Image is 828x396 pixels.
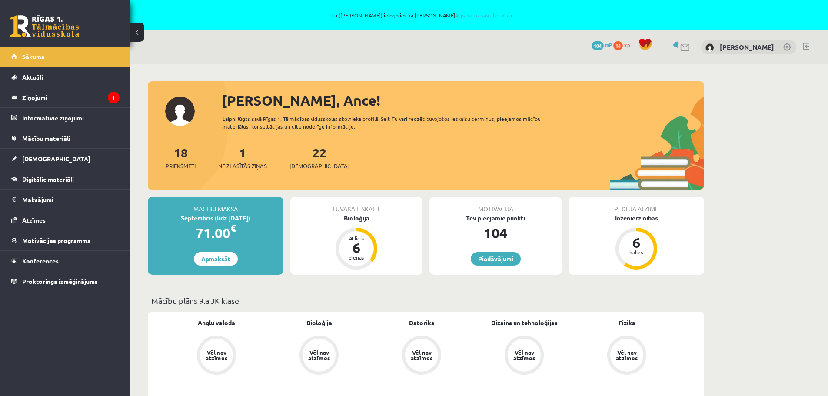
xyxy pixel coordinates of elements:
span: Motivācijas programma [22,236,91,244]
a: 14 xp [613,41,634,48]
div: Laipni lūgts savā Rīgas 1. Tālmācības vidusskolas skolnieka profilā. Šeit Tu vari redzēt tuvojošo... [223,115,556,130]
span: Proktoringa izmēģinājums [22,277,98,285]
a: Ziņojumi1 [11,87,120,107]
a: Inženierzinības 6 balles [569,213,704,271]
a: Bioloģija [306,318,332,327]
div: Septembris (līdz [DATE]) [148,213,283,223]
span: Priekšmeti [166,162,196,170]
div: Vēl nav atzīmes [204,349,229,361]
a: 18Priekšmeti [166,145,196,170]
p: Mācību plāns 9.a JK klase [151,295,701,306]
div: Vēl nav atzīmes [307,349,331,361]
a: Proktoringa izmēģinājums [11,271,120,291]
a: Sākums [11,47,120,67]
a: Atzīmes [11,210,120,230]
span: € [230,222,236,234]
a: Piedāvājumi [471,252,521,266]
span: Digitālie materiāli [22,175,74,183]
div: dienas [343,255,369,260]
span: Tu ([PERSON_NAME]) ielogojies kā [PERSON_NAME] [100,13,745,18]
div: Mācību maksa [148,197,283,213]
div: 6 [623,236,649,250]
a: Angļu valoda [198,318,235,327]
i: 1 [108,92,120,103]
a: 22[DEMOGRAPHIC_DATA] [289,145,349,170]
a: Maksājumi [11,190,120,210]
a: Motivācijas programma [11,230,120,250]
a: Aktuāli [11,67,120,87]
a: Datorika [409,318,435,327]
div: Tuvākā ieskaite [290,197,422,213]
div: Motivācija [429,197,562,213]
div: balles [623,250,649,255]
div: Pēdējā atzīme [569,197,704,213]
a: Atpakaļ uz savu lietotāju [455,12,514,19]
a: Vēl nav atzīmes [165,336,268,376]
div: [PERSON_NAME], Ance! [222,90,704,111]
span: Mācību materiāli [22,134,70,142]
div: 6 [343,241,369,255]
div: Vēl nav atzīmes [409,349,434,361]
span: mP [605,41,612,48]
a: [PERSON_NAME] [720,43,774,51]
span: 104 [592,41,604,50]
a: Dizains un tehnoloģijas [491,318,558,327]
a: Vēl nav atzīmes [370,336,473,376]
span: [DEMOGRAPHIC_DATA] [22,155,90,163]
a: Konferences [11,251,120,271]
span: Sākums [22,53,44,60]
span: Aktuāli [22,73,43,81]
a: Bioloģija Atlicis 6 dienas [290,213,422,271]
span: Atzīmes [22,216,46,224]
div: Atlicis [343,236,369,241]
span: [DEMOGRAPHIC_DATA] [289,162,349,170]
span: Neizlasītās ziņas [218,162,267,170]
span: Konferences [22,257,59,265]
a: 104 mP [592,41,612,48]
div: 71.00 [148,223,283,243]
span: xp [624,41,630,48]
a: 1Neizlasītās ziņas [218,145,267,170]
a: Vēl nav atzīmes [268,336,370,376]
div: Vēl nav atzīmes [512,349,536,361]
a: Rīgas 1. Tālmācības vidusskola [10,15,79,37]
a: Vēl nav atzīmes [473,336,575,376]
a: Digitālie materiāli [11,169,120,189]
a: Vēl nav atzīmes [575,336,678,376]
legend: Maksājumi [22,190,120,210]
div: Inženierzinības [569,213,704,223]
a: Mācību materiāli [11,128,120,148]
div: Vēl nav atzīmes [615,349,639,361]
a: Informatīvie ziņojumi [11,108,120,128]
legend: Ziņojumi [22,87,120,107]
a: Apmaksāt [194,252,238,266]
a: Fizika [619,318,635,327]
legend: Informatīvie ziņojumi [22,108,120,128]
div: 104 [429,223,562,243]
div: Tev pieejamie punkti [429,213,562,223]
img: Ance Āboliņa [705,43,714,52]
span: 14 [613,41,623,50]
div: Bioloģija [290,213,422,223]
a: [DEMOGRAPHIC_DATA] [11,149,120,169]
